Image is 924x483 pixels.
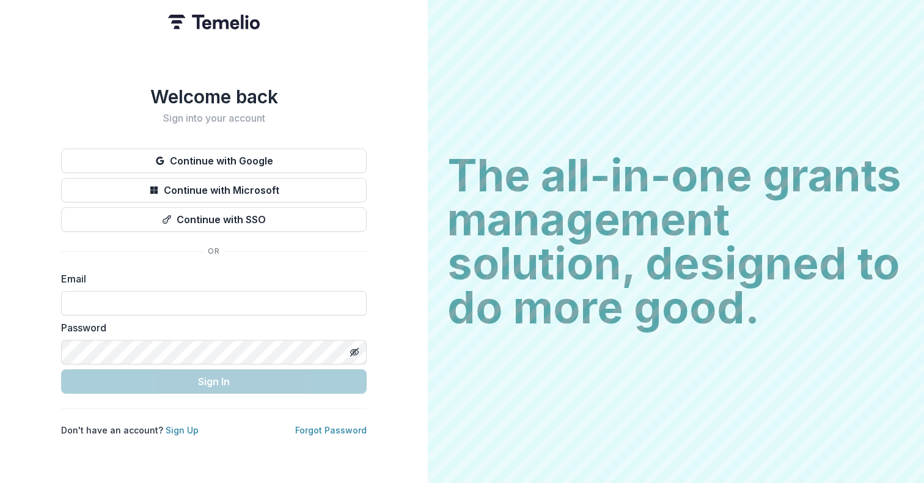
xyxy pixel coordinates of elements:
[166,425,199,435] a: Sign Up
[61,424,199,437] p: Don't have an account?
[61,207,367,232] button: Continue with SSO
[61,149,367,173] button: Continue with Google
[61,271,359,286] label: Email
[61,369,367,394] button: Sign In
[61,112,367,124] h2: Sign into your account
[61,178,367,202] button: Continue with Microsoft
[168,15,260,29] img: Temelio
[345,342,364,362] button: Toggle password visibility
[295,425,367,435] a: Forgot Password
[61,86,367,108] h1: Welcome back
[61,320,359,335] label: Password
